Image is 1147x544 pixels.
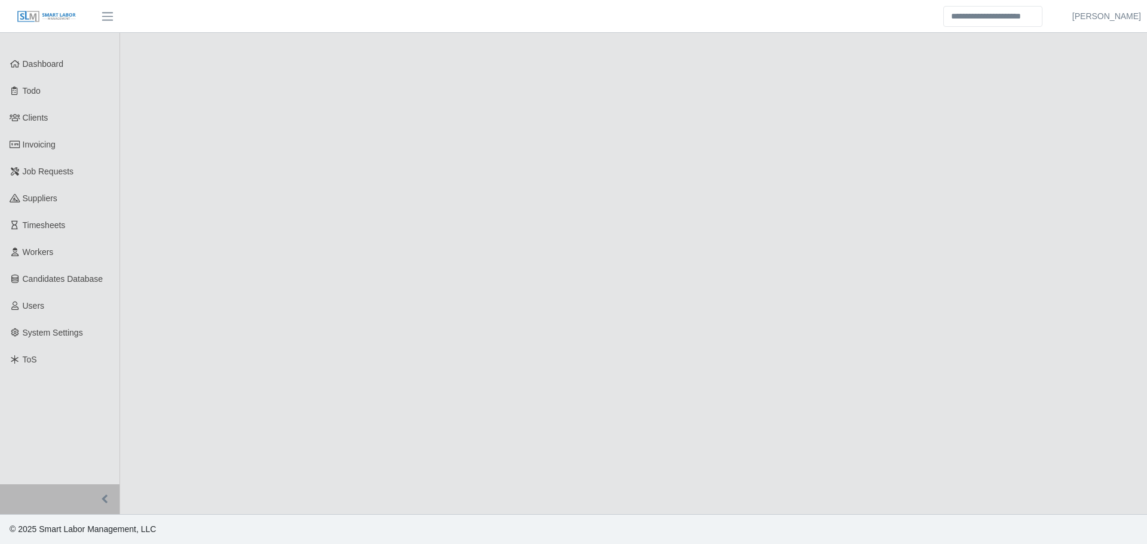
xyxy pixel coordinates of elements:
span: Invoicing [23,140,56,149]
span: © 2025 Smart Labor Management, LLC [10,524,156,534]
span: Todo [23,86,41,96]
span: Job Requests [23,167,74,176]
span: ToS [23,355,37,364]
span: Clients [23,113,48,122]
span: System Settings [23,328,83,337]
span: Candidates Database [23,274,103,284]
span: Dashboard [23,59,64,69]
span: Workers [23,247,54,257]
span: Users [23,301,45,311]
span: Suppliers [23,193,57,203]
span: Timesheets [23,220,66,230]
a: [PERSON_NAME] [1072,10,1141,23]
img: SLM Logo [17,10,76,23]
input: Search [943,6,1042,27]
